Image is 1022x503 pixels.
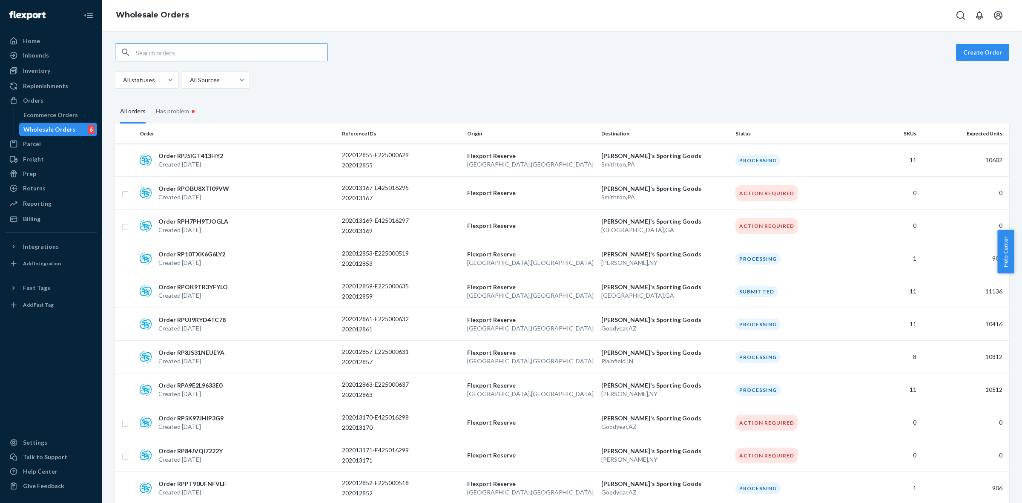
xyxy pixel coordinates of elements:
[5,94,97,107] a: Orders
[601,217,729,226] p: [PERSON_NAME]'s Sporting Goods
[735,218,798,234] div: Action Required
[920,177,1009,210] td: 0
[140,417,152,428] img: sps-commerce logo
[735,415,798,431] div: Action Required
[735,351,781,363] div: Processing
[601,357,729,365] p: Plainfield , IN
[23,96,43,105] div: Orders
[857,275,920,308] td: 11
[732,124,857,144] th: Status
[467,152,594,160] p: Flexport Reserve
[735,448,798,463] div: Action Required
[467,381,594,390] p: Flexport Reserve
[601,480,729,488] p: [PERSON_NAME]'s Sporting Goods
[601,488,729,497] p: Goodyear , AZ
[5,34,97,48] a: Home
[464,124,598,144] th: Origin
[339,124,464,144] th: Reference IDs
[158,381,222,390] p: Order RPA9E2L9633E0
[342,315,410,323] p: 202012861-E225000632
[857,177,920,210] td: 0
[23,260,61,267] div: Add Integration
[5,79,97,93] a: Replenishments
[122,76,123,84] input: All statuses
[5,465,97,478] a: Help Center
[467,348,594,357] p: Flexport Reserve
[5,49,97,62] a: Inbounds
[140,285,152,297] img: sps-commerce logo
[342,216,410,225] p: 202013169-E425016297
[342,358,410,366] p: 202012857
[158,316,226,324] p: Order RPUJ9RYD4TC78
[601,381,729,390] p: [PERSON_NAME]'s Sporting Goods
[342,446,410,454] p: 202013171-E425016299
[342,184,410,192] p: 202013167-E425016295
[467,451,594,460] p: Flexport Reserve
[342,259,410,268] p: 202012853
[467,316,594,324] p: Flexport Reserve
[158,217,228,226] p: Order RPH7PH9TJOGLA
[857,144,920,177] td: 11
[467,324,594,333] p: [GEOGRAPHIC_DATA] , [GEOGRAPHIC_DATA]
[601,348,729,357] p: [PERSON_NAME]'s Sporting Goods
[116,10,189,20] a: Wholesale Orders
[158,423,224,431] p: Created [DATE]
[140,187,152,199] img: sps-commerce logo
[467,418,594,427] p: Flexport Reserve
[920,439,1009,472] td: 0
[601,455,729,464] p: [PERSON_NAME] , NY
[5,137,97,151] a: Parcel
[857,406,920,439] td: 0
[88,125,95,134] div: 6
[342,249,410,258] p: 202012853-E225000519
[342,423,410,432] p: 202013170
[23,140,41,148] div: Parcel
[158,193,229,201] p: Created [DATE]
[467,283,594,291] p: Flexport Reserve
[158,226,228,234] p: Created [DATE]
[920,124,1009,144] th: Expected Units
[5,298,97,312] a: Add Fast Tag
[23,51,49,60] div: Inbounds
[140,449,152,461] img: sps-commerce logo
[158,291,228,300] p: Created [DATE]
[857,242,920,275] td: 1
[601,324,729,333] p: Goodyear , AZ
[857,374,920,406] td: 11
[23,184,46,193] div: Returns
[857,124,920,144] th: SKUs
[158,447,223,455] p: Order RP84JVQI7222Y
[140,253,152,264] img: sps-commerce logo
[920,144,1009,177] td: 10602
[467,291,594,300] p: [GEOGRAPHIC_DATA] , [GEOGRAPHIC_DATA]
[23,301,54,308] div: Add Fast Tag
[23,438,47,447] div: Settings
[920,210,1009,242] td: 0
[997,230,1014,273] span: Help Center
[342,325,410,333] p: 202012861
[158,324,226,333] p: Created [DATE]
[601,423,729,431] p: Goodyear , AZ
[5,181,97,195] a: Returns
[23,482,64,490] div: Give Feedback
[601,316,729,324] p: [PERSON_NAME]'s Sporting Goods
[140,351,152,363] img: sps-commerce logo
[735,384,781,396] div: Processing
[19,123,98,136] a: Wholesale Orders6
[735,155,781,166] div: Processing
[5,152,97,166] a: Freight
[467,488,594,497] p: [GEOGRAPHIC_DATA] , [GEOGRAPHIC_DATA]
[342,391,410,399] p: 202012863
[23,242,59,251] div: Integrations
[23,37,40,45] div: Home
[342,194,410,202] p: 202013167
[23,170,36,178] div: Prep
[342,479,410,487] p: 202012852-E225000518
[23,215,40,223] div: Billing
[601,250,729,259] p: [PERSON_NAME]'s Sporting Goods
[971,7,988,24] button: Open notifications
[5,450,97,464] button: Talk to Support
[140,154,152,166] img: sps-commerce logo
[158,348,224,357] p: Order RP8JS31NEUEYA
[467,259,594,267] p: [GEOGRAPHIC_DATA] , [GEOGRAPHIC_DATA]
